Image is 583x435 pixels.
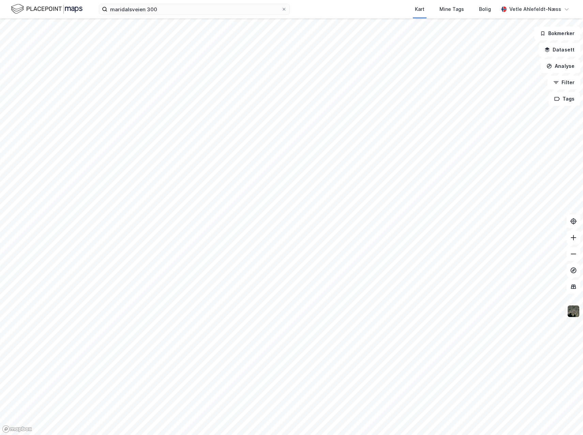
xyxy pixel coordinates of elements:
button: Datasett [539,43,580,57]
div: Kart [415,5,424,13]
img: 9k= [567,305,580,318]
button: Tags [549,92,580,106]
button: Filter [548,76,580,89]
iframe: Chat Widget [549,402,583,435]
button: Bokmerker [534,27,580,40]
div: Kontrollprogram for chat [549,402,583,435]
img: logo.f888ab2527a4732fd821a326f86c7f29.svg [11,3,83,15]
a: Mapbox homepage [2,425,32,433]
button: Analyse [541,59,580,73]
div: Vetle Ahlefeldt-Næss [509,5,561,13]
input: Søk på adresse, matrikkel, gårdeiere, leietakere eller personer [107,4,281,14]
div: Mine Tags [439,5,464,13]
div: Bolig [479,5,491,13]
